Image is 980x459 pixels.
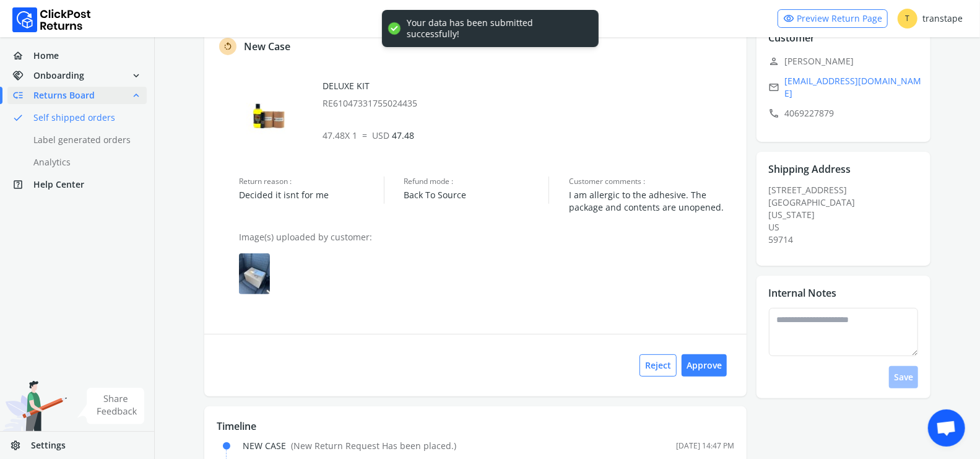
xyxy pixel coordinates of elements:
[783,10,794,27] span: visibility
[898,9,963,28] div: transtape
[291,440,456,452] span: ( New Return Request Has been placed. )
[77,388,145,424] img: share feedback
[239,253,270,294] img: row_item_image
[323,97,734,110] p: RE61047331755024435
[223,39,233,54] span: rotate_left
[10,437,31,454] span: settings
[404,189,549,201] span: Back To Source
[7,131,162,149] a: Label generated orders
[404,177,549,186] span: Refund mode :
[323,80,734,110] div: DELUXE KIT
[131,87,142,104] span: expand_less
[239,189,384,201] span: Decided it isnt for me
[769,53,926,70] p: [PERSON_NAME]
[33,50,59,62] span: Home
[640,354,677,377] button: Reject
[769,196,926,209] div: [GEOGRAPHIC_DATA]
[217,419,734,434] p: Timeline
[769,53,780,70] span: person
[769,162,851,177] p: Shipping Address
[362,129,367,141] span: =
[7,109,162,126] a: doneSelf shipped orders
[33,178,84,191] span: Help Center
[239,231,734,243] p: Image(s) uploaded by customer:
[239,80,301,142] img: row_image
[12,7,91,32] img: Logo
[323,129,734,142] p: 47.48 X 1
[244,39,290,54] p: New Case
[569,189,734,214] span: I am allergic to the adhesive. The package and contents are unopened.
[778,9,888,28] a: visibilityPreview Return Page
[769,105,780,122] span: call
[7,176,147,193] a: help_centerHelp Center
[769,184,926,246] div: [STREET_ADDRESS]
[769,79,780,96] span: email
[769,209,926,221] div: [US_STATE]
[131,67,142,84] span: expand_more
[12,109,24,126] span: done
[31,439,66,452] span: Settings
[898,9,917,28] span: T
[682,354,727,377] button: Approve
[889,366,918,388] button: Save
[243,440,456,452] div: NEW CASE
[928,409,965,447] a: Open chat
[407,17,586,40] div: Your data has been submitted successfully!
[7,47,147,64] a: homeHome
[769,105,926,122] p: 4069227879
[769,286,837,300] p: Internal Notes
[769,234,926,246] div: 59714
[569,177,734,186] span: Customer comments :
[769,221,926,234] div: US
[12,176,33,193] span: help_center
[372,129,389,141] span: USD
[769,30,815,45] p: Customer
[7,154,162,171] a: Analytics
[12,47,33,64] span: home
[676,441,734,451] div: [DATE] 14:47 PM
[12,67,33,84] span: handshake
[372,129,414,141] span: 47.48
[33,89,95,102] span: Returns Board
[239,177,384,186] span: Return reason :
[12,87,33,104] span: low_priority
[33,69,84,82] span: Onboarding
[769,75,926,100] a: email[EMAIL_ADDRESS][DOMAIN_NAME]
